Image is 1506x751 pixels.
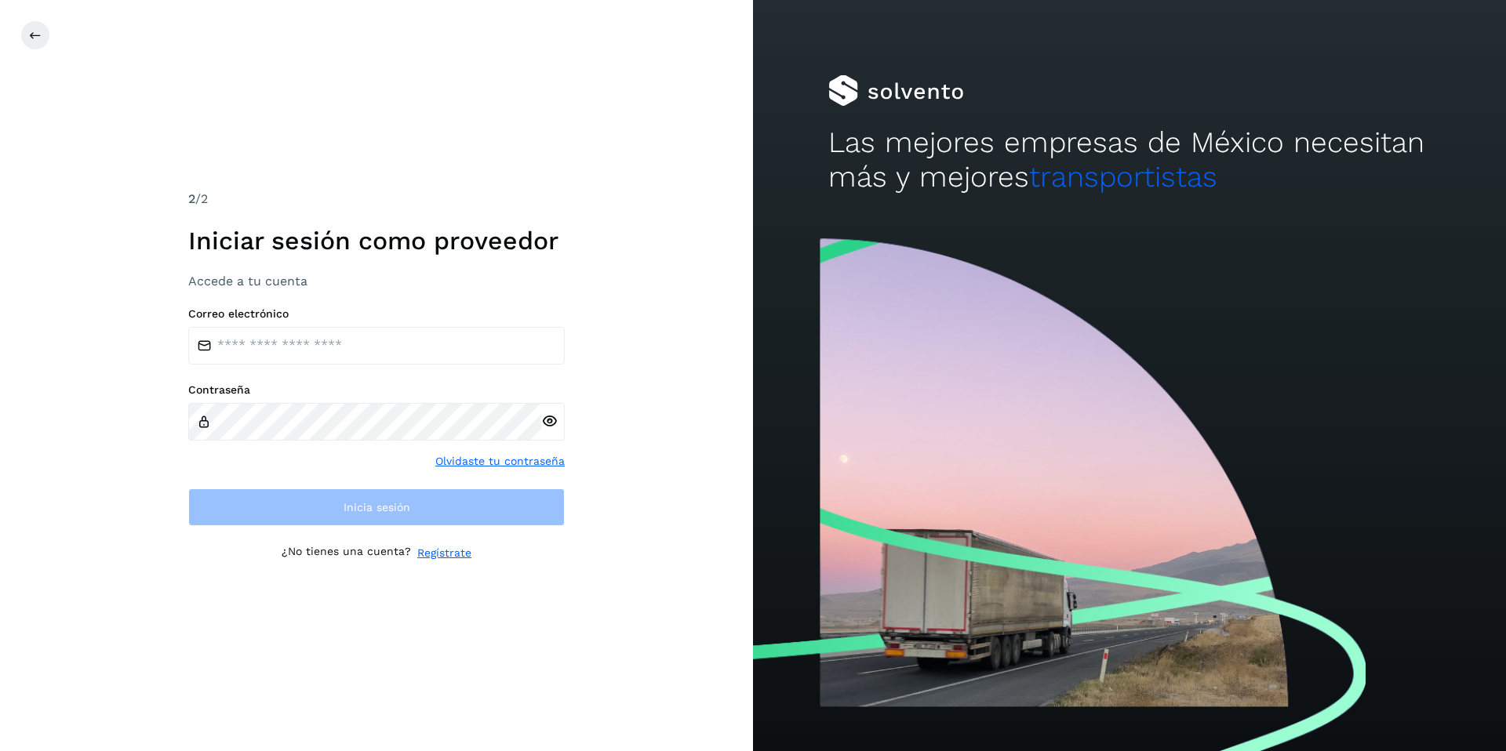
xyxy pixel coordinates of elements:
label: Correo electrónico [188,307,565,321]
a: Olvidaste tu contraseña [435,453,565,470]
span: transportistas [1029,160,1217,194]
h3: Accede a tu cuenta [188,274,565,288]
a: Regístrate [417,545,471,561]
div: /2 [188,190,565,209]
p: ¿No tienes una cuenta? [282,545,411,561]
span: Inicia sesión [344,502,410,513]
h2: Las mejores empresas de México necesitan más y mejores [828,125,1431,195]
label: Contraseña [188,383,565,397]
h1: Iniciar sesión como proveedor [188,226,565,256]
span: 2 [188,191,195,206]
button: Inicia sesión [188,488,565,526]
